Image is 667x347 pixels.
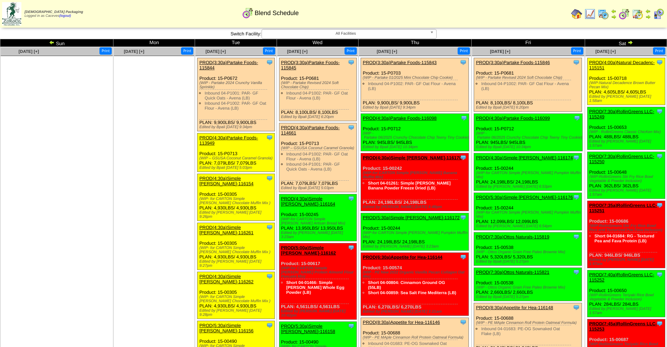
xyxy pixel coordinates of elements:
div: Product: 15-00617 PLAN: 4,561LBS / 4,561LBS [279,243,356,320]
button: Print [181,47,193,55]
td: Mon [113,39,195,47]
a: PROD(3:30a)Partake Foods-115844 [199,60,258,70]
a: Inbound 04-P1001: PAR- GF Quick Oats - Avena (LB) [204,91,258,100]
button: Print [263,47,275,55]
div: Edited by Bpali [DATE] 9:34pm [199,125,275,129]
a: PROD(5:00a)Simple [PERSON_NAME]-116162 [281,245,336,256]
a: Inbound 04-P1002: PAR- GF Oat Flour - Avena (LB) [286,152,348,161]
div: (WIP - Partake Revised 2024 Soft Chocolate Chip) [281,81,356,89]
div: (WIP - Partake 2024 Crunchy Vanilla Sprinkle) [199,81,275,89]
div: (WIP- for CARTON Simple [PERSON_NAME] Chocolate Muffin Mix ) [199,246,275,254]
a: PROD(6:30a)Appetite for Hea-116144 [363,255,443,260]
div: Edited by [PERSON_NAME] [DATE] 1:57am [589,188,665,197]
a: PROD(4:30a)Simple [PERSON_NAME]-116174 [476,155,573,160]
a: PROD(3:30a)Partake Foods-115845 [281,60,340,70]
div: (WIP-for CARTON Simple [PERSON_NAME] Artisan Bread Mix) [281,217,356,225]
div: Edited by [PERSON_NAME] [DATE] 3:23am [281,231,356,239]
button: Print [345,47,357,55]
div: Edited by [PERSON_NAME] [DATE] 3:23am [363,244,468,249]
div: (WIP-RolinGreens Stir Fry Rice Bowl Rice and Texturized Pea Fava Inclusion) [589,224,665,232]
img: Tooltip [460,254,467,261]
a: Short 04-01261: Simple [PERSON_NAME] Banana Powder Freeze Dried (LB) [368,181,451,190]
a: Inbound 04-P1001: PAR- GF Quick Oats - Avena (LB) [286,162,340,172]
a: PROD(7:30a)RollinGreens LLC-115249 [589,109,654,119]
div: (WIP-for CARTON Simple [PERSON_NAME] Banana Muffin Mix) [363,171,468,179]
span: [DATE] [+] [206,49,226,54]
img: arrowright.gif [611,14,617,20]
div: Edited by [PERSON_NAME] [DATE] 6:48pm [363,205,468,209]
img: Tooltip [656,320,663,327]
img: line_graph.gif [584,8,596,20]
td: Sun [0,39,113,47]
img: Tooltip [266,224,273,231]
div: (WIP ‐ Partake 06/2025 Crunchy Chocolate Chip Teeny Tiny Cookie) [476,131,582,140]
div: Product: 15-P0681 PLAN: 8,100LBS / 8,100LBS [279,58,356,121]
a: PROD(7:30a)Ottos Naturals-115819 [476,234,549,240]
img: arrowleft.gif [645,8,651,14]
a: PROD(4:30a)Simple [PERSON_NAME]-116262 [199,274,253,284]
img: calendarcustomer.gif [653,8,664,20]
div: Product: 15-P0703 PLAN: 9,900LBS / 9,900LBS [361,58,469,112]
div: Edited by [PERSON_NAME] [DATE] 1:57am [589,139,665,148]
div: (WIP - PE MAple Cinnamon Roll Protein Oatmeal Formula) [476,321,582,325]
img: Tooltip [348,124,355,131]
a: PROD(8:30a)Appetite for Hea-116146 [363,320,440,325]
button: Print [458,47,470,55]
a: Short 04-01684: RG - Textured Pea and Fava Protein (LB) [595,234,654,243]
div: Edited by [PERSON_NAME] [DATE] 6:53pm [476,185,582,189]
img: Tooltip [460,114,467,122]
div: Edited by Bpali [DATE] 5:27pm [476,259,582,264]
td: Thu [359,39,472,47]
div: Product: 15-P0672 PLAN: 9,900LBS / 9,900LBS [197,58,275,131]
div: Product: 15-00305 PLAN: 4,930LBS / 4,930LBS [197,174,275,221]
a: PROD(5:30a)Simple [PERSON_NAME]-116172 [363,215,460,220]
td: Fri [472,39,585,47]
span: All Facilities [265,29,427,38]
a: PROD(7:35a)RollinGreens LLC-115251 [589,203,657,213]
a: PROD(4:30a)Simple [PERSON_NAME]-116261 [199,225,253,235]
div: (WIP-for CARTON Simple [PERSON_NAME] Pumpkin Muffin Mix) [363,231,468,239]
img: Tooltip [348,195,355,202]
div: Edited by Bpali [DATE] 6:20pm [476,105,582,110]
img: Tooltip [656,271,663,278]
a: PROD(4:30a)Simple [PERSON_NAME]-116154 [199,176,253,186]
img: Tooltip [573,304,580,311]
a: [DATE] [+] [124,49,144,54]
a: Inbound 04-P1002: PAR- GF Oat Flour - Avena (LB) [204,101,266,111]
div: (WIP-for CARTON Simple [PERSON_NAME] Pumpkin Muffin Mix) [476,210,582,219]
button: Print [99,47,112,55]
a: PROD(7:30a)Ottos Naturals-115821 [476,270,549,275]
div: Edited by [PERSON_NAME] [DATE] 10:42pm [281,309,356,318]
div: Product: 15-00242 PLAN: 24,198LBS / 24,198LBS [361,153,469,211]
div: Product: 15-00305 PLAN: 4,930LBS / 4,930LBS [197,272,275,319]
span: [DATE] [+] [490,49,510,54]
td: Tue [195,39,277,47]
img: Tooltip [266,322,273,329]
img: Tooltip [573,233,580,240]
span: Logged in as Caceves [25,10,83,18]
a: [DATE] [+] [287,49,307,54]
img: Tooltip [460,59,467,66]
a: [DATE] [+] [377,49,397,54]
img: calendarinout.gif [632,8,643,20]
div: Product: 15-00686 PLAN: 946LBS / 946LBS [587,201,665,268]
img: arrowleft.gif [611,8,617,14]
img: Tooltip [656,202,663,209]
span: [DATE] [+] [596,49,616,54]
a: PROD(4:30a)Partake Foods-114661 [281,125,340,136]
img: Tooltip [460,319,467,326]
div: (WIP - Partake Revised 2024 Soft Chocolate Chip) [476,76,582,80]
div: (WIP-Natural Decadence Brown Butter Pecan Mix) [589,81,665,89]
img: Tooltip [266,175,273,182]
img: Tooltip [574,114,581,122]
a: Inbound 04-P1002: PAR- GF Oat Flour - Avena (LB) [286,91,348,100]
td: Wed [277,39,358,47]
div: (WIP - PE MAple Cinnamon Roll Protein Oatmeal Formula) [363,335,468,340]
a: PROD(4:30a)Partake Foods-116098 [363,116,437,121]
span: [DEMOGRAPHIC_DATA] Packaging [25,10,83,14]
a: Short 04-00859: Sea Salt Fine Mediterra (LB) [368,290,456,295]
a: PROD(7:40a)RollinGreens LLC-115252 [589,272,654,283]
img: Tooltip [348,322,355,329]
